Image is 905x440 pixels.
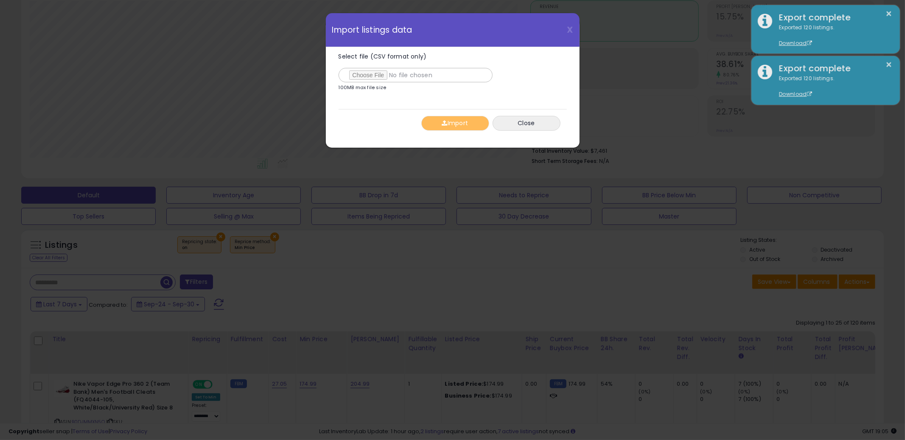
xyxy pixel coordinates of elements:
[773,24,894,48] div: Exported 120 listings.
[332,26,412,34] span: Import listings data
[339,85,387,90] p: 100MB max file size
[773,11,894,24] div: Export complete
[779,39,812,47] a: Download
[773,62,894,75] div: Export complete
[886,59,893,70] button: ×
[773,75,894,98] div: Exported 120 listings.
[339,52,427,61] span: Select file (CSV format only)
[886,8,893,19] button: ×
[421,116,489,131] button: Import
[493,116,560,131] button: Close
[779,90,812,98] a: Download
[567,24,573,36] span: X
